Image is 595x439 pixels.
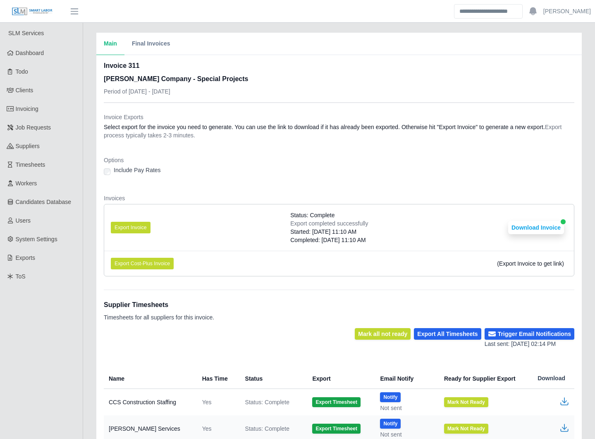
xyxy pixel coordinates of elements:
span: Status: Complete [290,211,335,219]
h3: [PERSON_NAME] Company - Special Projects [104,74,248,84]
span: Clients [16,87,33,94]
span: Todo [16,68,28,75]
button: Export Timesheet [312,424,360,434]
label: Include Pay Rates [114,166,161,174]
th: Ready for Supplier Export [437,368,531,389]
span: System Settings [16,236,57,242]
button: Trigger Email Notifications [485,328,574,340]
th: Status [239,368,306,389]
a: [PERSON_NAME] [543,7,591,16]
div: Last sent: [DATE] 02:14 PM [485,340,574,348]
h2: Invoice 311 [104,61,248,71]
input: Search [454,4,523,19]
p: Timesheets for all suppliers for this invoice. [104,313,214,321]
span: Exports [16,254,35,261]
span: Invoicing [16,106,38,112]
dd: Select export for the invoice you need to generate. You can use the link to download if it has al... [104,123,574,139]
button: Export Invoice [111,222,151,233]
span: Timesheets [16,161,45,168]
a: Download Invoice [508,224,564,231]
button: Mark all not ready [355,328,411,340]
button: Download Invoice [508,221,564,234]
button: Export Timesheet [312,397,360,407]
div: Started: [DATE] 11:10 AM [290,228,368,236]
div: Completed: [DATE] 11:10 AM [290,236,368,244]
span: Job Requests [16,124,51,131]
th: Name [104,368,196,389]
span: Candidates Database [16,199,72,205]
th: Has Time [196,368,239,389]
span: Workers [16,180,37,187]
img: SLM Logo [12,7,53,16]
span: Status: Complete [245,425,289,433]
th: Download [531,368,574,389]
dt: Options [104,156,574,164]
button: Export All Timesheets [414,328,481,340]
th: Export [306,368,373,389]
span: Suppliers [16,143,40,149]
span: Status: Complete [245,398,289,406]
button: Mark Not Ready [444,424,488,434]
button: Final Invoices [124,33,178,55]
div: Not sent [380,404,431,412]
td: CCS Construction Staffing [104,389,196,416]
span: ToS [16,273,26,280]
h1: Supplier Timesheets [104,300,214,310]
button: Notify [380,419,401,429]
button: Main [96,33,124,55]
dt: Invoices [104,194,574,202]
button: Notify [380,392,401,402]
span: Users [16,217,31,224]
td: Yes [196,389,239,416]
dt: Invoice Exports [104,113,574,121]
span: Dashboard [16,50,44,56]
button: Mark Not Ready [444,397,488,407]
th: Email Notify [373,368,437,389]
span: (Export Invoice to get link) [497,260,564,267]
button: Export Cost-Plus Invoice [111,258,174,269]
div: Not sent [380,430,431,439]
span: SLM Services [8,30,44,36]
div: Export completed successfully [290,219,368,228]
p: Period of [DATE] - [DATE] [104,87,248,96]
